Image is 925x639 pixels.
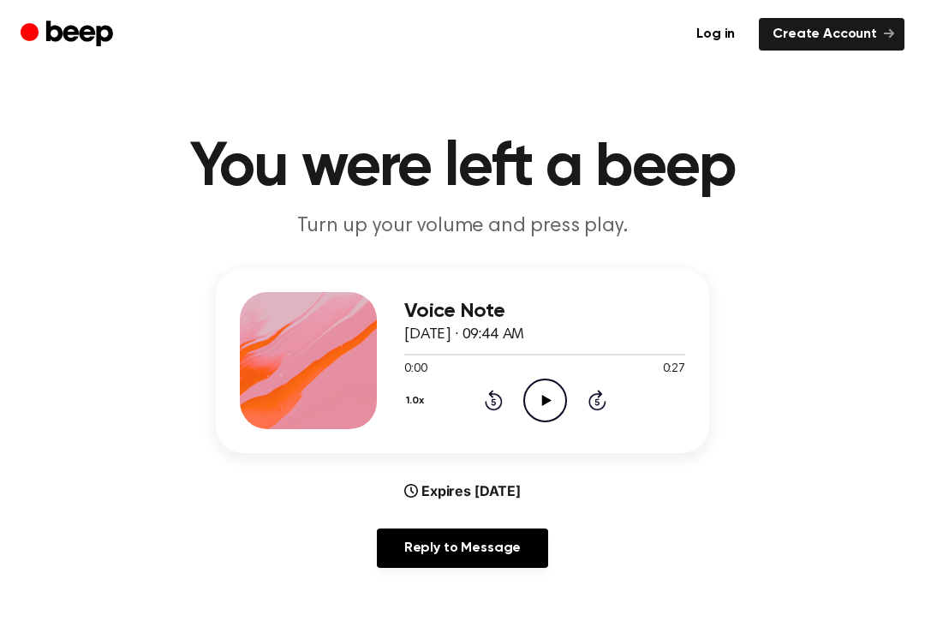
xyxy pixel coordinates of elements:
p: Turn up your volume and press play. [134,212,791,241]
span: 0:27 [663,361,685,379]
button: 1.0x [404,386,431,415]
a: Log in [683,18,749,51]
h3: Voice Note [404,300,685,323]
div: Expires [DATE] [404,481,521,501]
span: [DATE] · 09:44 AM [404,327,524,343]
a: Reply to Message [377,529,548,568]
a: Create Account [759,18,904,51]
h1: You were left a beep [24,137,901,199]
a: Beep [21,18,117,51]
span: 0:00 [404,361,427,379]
